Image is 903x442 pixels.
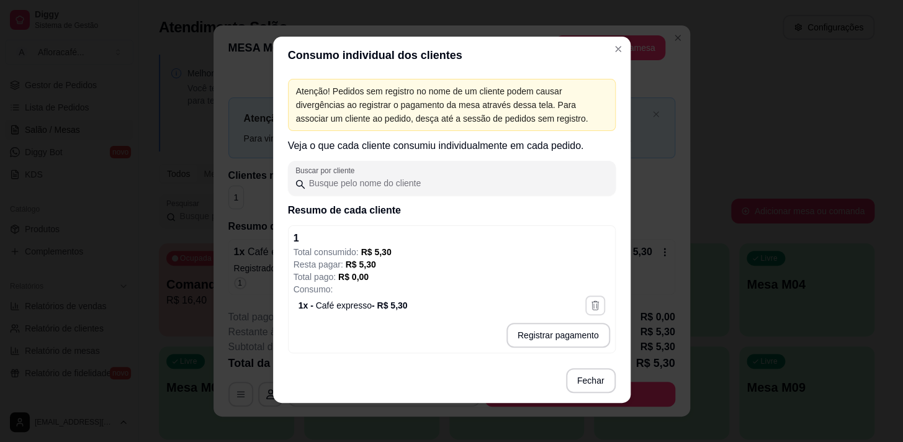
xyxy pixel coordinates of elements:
p: Resumo de cada cliente [288,203,616,218]
header: Consumo individual dos clientes [273,37,631,74]
label: Buscar por cliente [295,165,359,176]
div: Atenção! Pedidos sem registro no nome de um cliente podem causar divergências ao registrar o paga... [296,84,608,125]
button: Close [608,39,628,59]
p: Total pago: [294,271,610,283]
p: Consumo: [294,283,610,295]
p: 1 [294,231,299,246]
button: Fechar [566,368,616,393]
p: Total consumido: [294,246,610,258]
p: Veja o que cada cliente consumiu individualmente em cada pedido. [288,138,616,153]
p: 1 x - - R$ 5,30 [299,299,408,312]
button: Registrar pagamento [506,323,610,348]
span: R$ 5,30 [346,259,376,269]
span: R$ 5,30 [361,247,391,257]
span: R$ 0,00 [338,272,369,282]
span: search [295,179,305,189]
span: Café expresso [316,300,372,310]
input: Buscar por cliente [305,177,608,189]
p: Resta pagar: [294,258,610,271]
